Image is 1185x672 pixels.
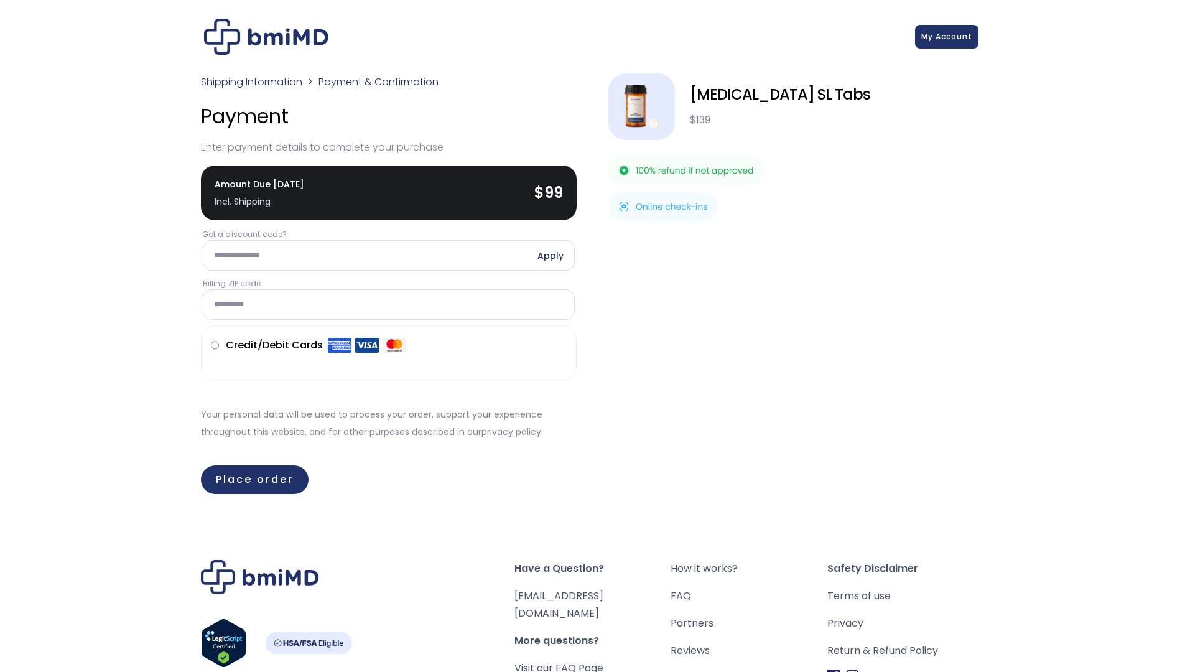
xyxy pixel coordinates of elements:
[201,560,319,594] img: Brand Logo
[215,175,304,210] span: Amount Due [DATE]
[328,337,351,353] img: Amex
[215,193,304,210] div: Incl. Shipping
[608,73,675,140] img: Sermorelin SL Tabs
[690,113,710,127] bdi: 139
[201,75,302,89] a: Shipping Information
[671,642,827,660] a: Reviews
[608,156,764,185] img: 100% refund if not approved
[690,86,985,103] div: [MEDICAL_DATA] SL Tabs
[201,103,577,129] h4: Payment
[265,632,352,654] img: HSA-FSA
[671,587,827,605] a: FAQ
[308,75,313,89] span: >
[671,560,827,577] a: How it works?
[514,560,671,577] span: Have a Question?
[355,337,379,353] img: Visa
[203,278,575,289] label: Billing ZIP code
[534,182,544,203] span: $
[827,642,984,660] a: Return & Refund Policy
[201,465,309,494] button: Place order
[226,335,406,355] label: Credit/Debit Cards
[383,337,406,353] img: Mastercard
[514,589,603,620] a: [EMAIL_ADDRESS][DOMAIN_NAME]
[537,250,564,261] a: Apply
[201,139,577,156] p: Enter payment details to complete your purchase
[201,618,246,668] img: Verify Approval for www.bmimd.com
[827,587,984,605] a: Terms of use
[921,31,972,42] span: My Account
[534,182,563,203] bdi: 99
[514,632,671,650] span: More questions?
[671,615,827,632] a: Partners
[201,406,577,441] p: Your personal data will be used to process your order, support your experience throughout this we...
[202,229,576,240] label: Got a discount code?
[318,75,439,89] span: Payment & Confirmation
[827,615,984,632] a: Privacy
[827,560,984,577] span: Safety Disclaimer
[204,19,328,55] img: Checkout
[481,426,541,438] a: privacy policy
[608,192,718,221] img: Online check-ins
[690,113,696,127] span: $
[915,25,978,49] a: My Account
